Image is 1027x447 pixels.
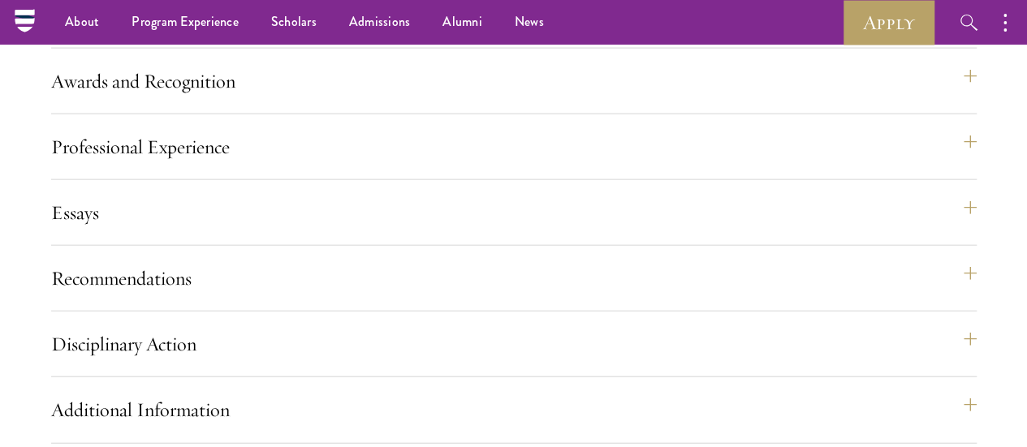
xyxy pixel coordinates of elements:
button: Disciplinary Action [51,325,977,363]
button: Essays [51,193,977,232]
button: Recommendations [51,259,977,298]
button: Professional Experience [51,127,977,166]
button: Awards and Recognition [51,62,977,101]
button: Additional Information [51,390,977,429]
